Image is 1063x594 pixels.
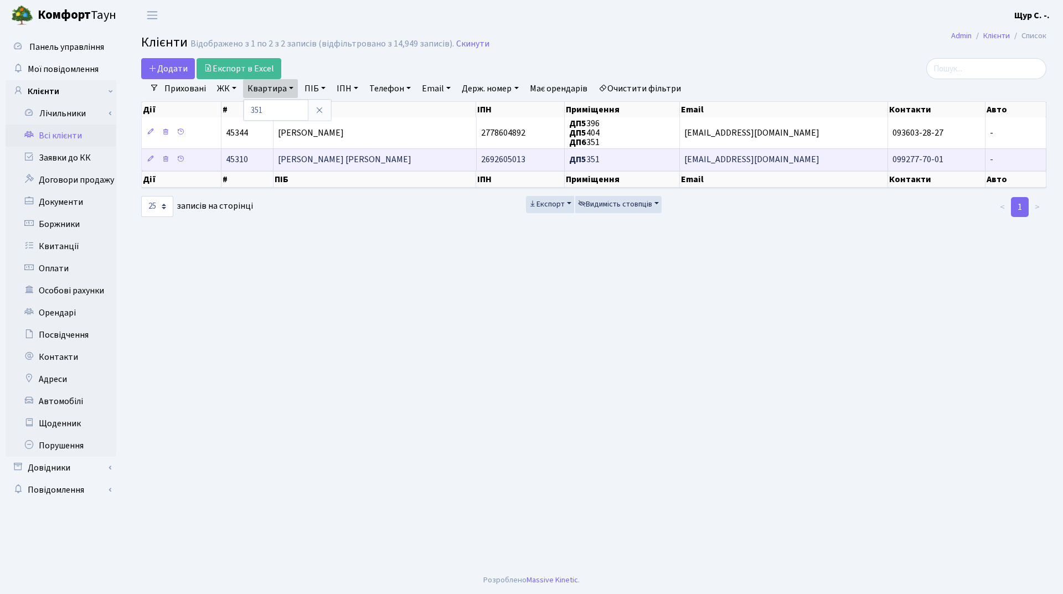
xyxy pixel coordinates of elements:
[935,24,1063,48] nav: breadcrumb
[569,117,600,148] span: 396 404 351
[332,79,363,98] a: ІПН
[1010,30,1046,42] li: Список
[990,127,993,139] span: -
[684,154,819,166] span: [EMAIL_ADDRESS][DOMAIN_NAME]
[197,58,281,79] a: Експорт в Excel
[221,171,274,188] th: #
[575,196,662,213] button: Видимість стовпців
[6,390,116,412] a: Автомобілі
[951,30,972,42] a: Admin
[300,79,330,98] a: ПІБ
[6,36,116,58] a: Панель управління
[456,39,489,49] a: Скинути
[569,127,586,139] b: ДП5
[990,154,993,166] span: -
[6,80,116,102] a: Клієнти
[13,102,116,125] a: Лічильники
[527,574,578,586] a: Massive Kinetic
[6,479,116,501] a: Повідомлення
[278,127,344,139] span: [PERSON_NAME]
[274,171,477,188] th: ПІБ
[6,457,116,479] a: Довідники
[457,79,523,98] a: Держ. номер
[1014,9,1050,22] a: Щур С. -.
[6,302,116,324] a: Орендарі
[6,346,116,368] a: Контакти
[141,196,253,217] label: записів на сторінці
[680,102,888,117] th: Email
[1011,197,1029,217] a: 1
[6,257,116,280] a: Оплати
[38,6,116,25] span: Таун
[525,79,592,98] a: Має орендарів
[38,6,91,24] b: Комфорт
[142,102,221,117] th: Дії
[6,235,116,257] a: Квитанції
[190,39,454,49] div: Відображено з 1 по 2 з 2 записів (відфільтровано з 14,949 записів).
[892,154,943,166] span: 099277-70-01
[6,412,116,435] a: Щоденник
[11,4,33,27] img: logo.png
[221,102,274,117] th: #
[569,117,586,130] b: ДП5
[476,171,564,188] th: ІПН
[983,30,1010,42] a: Клієнти
[529,199,565,210] span: Експорт
[142,171,221,188] th: Дії
[569,154,600,166] span: 351
[6,368,116,390] a: Адреси
[29,41,104,53] span: Панель управління
[148,63,188,75] span: Додати
[481,154,525,166] span: 2692605013
[985,102,1046,117] th: Авто
[226,154,248,166] span: 45310
[483,574,580,586] div: Розроблено .
[6,324,116,346] a: Посвідчення
[888,171,985,188] th: Контакти
[565,102,680,117] th: Приміщення
[278,154,411,166] span: [PERSON_NAME] [PERSON_NAME]
[526,196,574,213] button: Експорт
[888,102,985,117] th: Контакти
[226,127,248,139] span: 45344
[213,79,241,98] a: ЖК
[569,137,586,149] b: ДП6
[594,79,685,98] a: Очистити фільтри
[684,127,819,139] span: [EMAIL_ADDRESS][DOMAIN_NAME]
[6,213,116,235] a: Боржники
[243,79,298,98] a: Квартира
[565,171,680,188] th: Приміщення
[365,79,415,98] a: Телефон
[28,63,99,75] span: Мої повідомлення
[481,127,525,139] span: 2778604892
[160,79,210,98] a: Приховані
[569,154,586,166] b: ДП5
[6,125,116,147] a: Всі клієнти
[926,58,1046,79] input: Пошук...
[6,169,116,191] a: Договори продажу
[141,33,188,52] span: Клієнти
[6,58,116,80] a: Мої повідомлення
[6,191,116,213] a: Документи
[138,6,166,24] button: Переключити навігацію
[985,171,1046,188] th: Авто
[417,79,455,98] a: Email
[476,102,564,117] th: ІПН
[578,199,652,210] span: Видимість стовпців
[141,58,195,79] a: Додати
[274,102,477,117] th: ПІБ
[680,171,888,188] th: Email
[6,147,116,169] a: Заявки до КК
[6,280,116,302] a: Особові рахунки
[892,127,943,139] span: 093603-28-27
[6,435,116,457] a: Порушення
[141,196,173,217] select: записів на сторінці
